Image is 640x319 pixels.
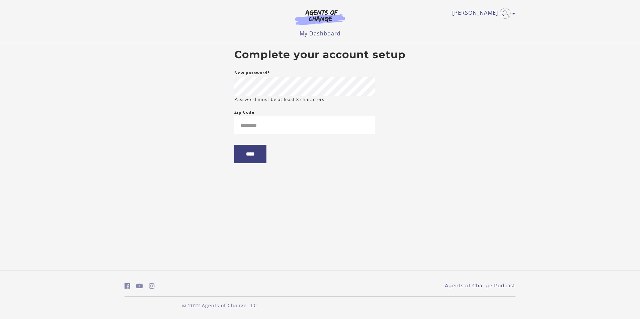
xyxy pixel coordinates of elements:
label: New password* [234,69,270,77]
label: Zip Code [234,108,254,116]
h2: Complete your account setup [234,48,406,61]
small: Password must be at least 8 characters [234,96,324,103]
i: https://www.youtube.com/c/AgentsofChangeTestPrepbyMeaganMitchell (Open in a new window) [136,283,143,289]
a: https://www.instagram.com/agentsofchangeprep/ (Open in a new window) [149,281,155,291]
a: https://www.facebook.com/groups/aswbtestprep (Open in a new window) [125,281,130,291]
a: My Dashboard [300,30,341,37]
p: © 2022 Agents of Change LLC [125,302,315,309]
a: Agents of Change Podcast [445,282,515,289]
i: https://www.facebook.com/groups/aswbtestprep (Open in a new window) [125,283,130,289]
a: Toggle menu [452,8,512,19]
a: https://www.youtube.com/c/AgentsofChangeTestPrepbyMeaganMitchell (Open in a new window) [136,281,143,291]
i: https://www.instagram.com/agentsofchangeprep/ (Open in a new window) [149,283,155,289]
img: Agents of Change Logo [288,9,352,25]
